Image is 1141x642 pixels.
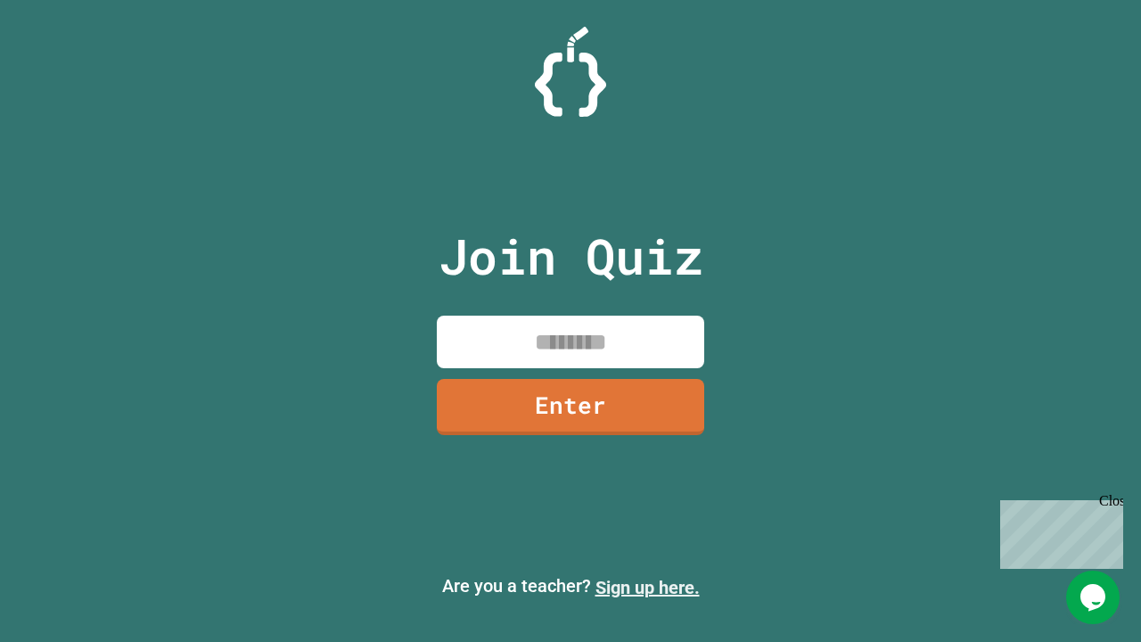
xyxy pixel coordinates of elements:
[14,572,1127,601] p: Are you a teacher?
[7,7,123,113] div: Chat with us now!Close
[1066,571,1123,624] iframe: chat widget
[993,493,1123,569] iframe: chat widget
[595,577,700,598] a: Sign up here.
[439,219,703,293] p: Join Quiz
[437,379,704,435] a: Enter
[535,27,606,117] img: Logo.svg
